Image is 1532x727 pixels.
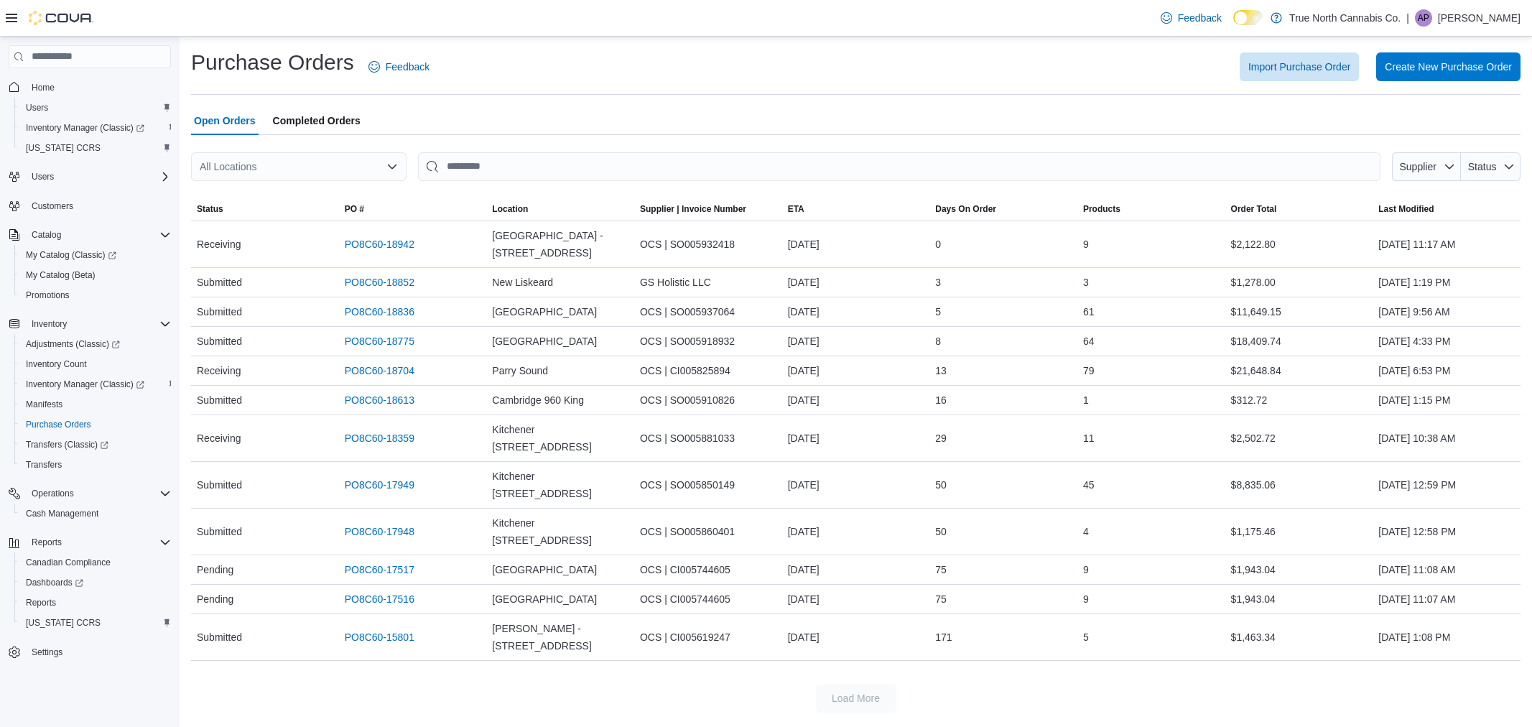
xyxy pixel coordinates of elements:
span: AP [1418,9,1429,27]
span: Inventory Manager (Classic) [20,119,171,136]
span: Submitted [197,274,242,291]
div: [DATE] [782,386,930,415]
div: OCS | SO005881033 [634,424,782,453]
button: Settings [3,642,177,662]
div: [DATE] 4:33 PM [1373,327,1521,356]
a: PO8C60-18613 [345,392,414,409]
a: Settings [26,644,68,661]
span: My Catalog (Beta) [20,267,171,284]
a: Promotions [20,287,75,304]
input: Dark Mode [1233,10,1263,25]
button: Inventory [3,314,177,334]
span: Receiving [197,236,241,253]
span: My Catalog (Classic) [20,246,171,264]
span: 4 [1083,523,1089,540]
span: Products [1083,203,1120,215]
div: $8,835.06 [1225,471,1373,499]
a: PO8C60-17517 [345,561,414,578]
span: Inventory Count [20,356,171,373]
a: Canadian Compliance [20,554,116,571]
span: Submitted [197,629,242,646]
div: OCS | CI005744605 [634,555,782,584]
span: Reports [20,594,171,611]
div: $11,649.15 [1225,297,1373,326]
div: [DATE] 11:08 AM [1373,555,1521,584]
span: 8 [935,333,941,350]
span: Reports [32,537,62,548]
span: Home [32,82,55,93]
span: Settings [26,643,171,661]
div: [DATE] [782,297,930,326]
span: Catalog [32,229,61,241]
span: Users [26,168,171,185]
span: Purchase Orders [26,419,91,430]
button: [US_STATE] CCRS [14,138,177,158]
button: Operations [3,483,177,504]
div: [DATE] 1:19 PM [1373,268,1521,297]
span: Receiving [197,430,241,447]
div: OCS | SO005860401 [634,517,782,546]
span: Inventory Manager (Classic) [26,122,144,134]
div: OCS | SO005910826 [634,386,782,415]
span: New Liskeard [492,274,553,291]
span: Inventory Manager (Classic) [20,376,171,393]
span: 64 [1083,333,1095,350]
span: Reports [26,597,56,608]
span: 5 [935,303,941,320]
span: Dashboards [20,574,171,591]
span: Supplier | Invoice Number [640,203,746,215]
a: My Catalog (Classic) [14,245,177,265]
button: Operations [26,485,80,502]
span: 9 [1083,236,1089,253]
div: $1,943.04 [1225,585,1373,613]
span: [PERSON_NAME] - [STREET_ADDRESS] [492,620,628,654]
span: Transfers [26,459,62,471]
span: [GEOGRAPHIC_DATA] [492,333,597,350]
img: Cova [29,11,93,25]
a: Adjustments (Classic) [14,334,177,354]
a: Inventory Manager (Classic) [20,376,150,393]
span: Washington CCRS [20,614,171,631]
span: 9 [1083,591,1089,608]
span: Submitted [197,303,242,320]
div: $18,409.74 [1225,327,1373,356]
div: OCS | SO005850149 [634,471,782,499]
span: 79 [1083,362,1095,379]
div: [DATE] 11:07 AM [1373,585,1521,613]
a: My Catalog (Classic) [20,246,122,264]
a: Transfers (Classic) [14,435,177,455]
a: Manifests [20,396,68,413]
span: [GEOGRAPHIC_DATA] [492,561,597,578]
span: 9 [1083,561,1089,578]
a: Users [20,99,54,116]
div: $2,122.80 [1225,230,1373,259]
span: Manifests [26,399,62,410]
button: Canadian Compliance [14,552,177,573]
span: Load More [832,691,880,705]
button: [US_STATE] CCRS [14,613,177,633]
span: 75 [935,591,947,608]
span: [GEOGRAPHIC_DATA] [492,303,597,320]
a: Transfers [20,456,68,473]
span: Operations [26,485,171,502]
span: Cash Management [26,508,98,519]
span: Cambridge 960 King [492,392,584,409]
div: $1,175.46 [1225,517,1373,546]
button: Create New Purchase Order [1376,52,1521,81]
button: Users [26,168,60,185]
a: Inventory Manager (Classic) [14,118,177,138]
span: Transfers [20,456,171,473]
button: Customers [3,195,177,216]
a: Cash Management [20,505,104,522]
a: Transfers (Classic) [20,436,114,453]
div: OCS | CI005744605 [634,585,782,613]
a: Inventory Manager (Classic) [20,119,150,136]
div: [DATE] [782,623,930,652]
span: Users [32,171,54,182]
span: Catalog [26,226,171,244]
div: [DATE] [782,471,930,499]
a: Inventory Count [20,356,93,373]
span: Purchase Orders [20,416,171,433]
span: Import Purchase Order [1248,60,1350,74]
button: Reports [14,593,177,613]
